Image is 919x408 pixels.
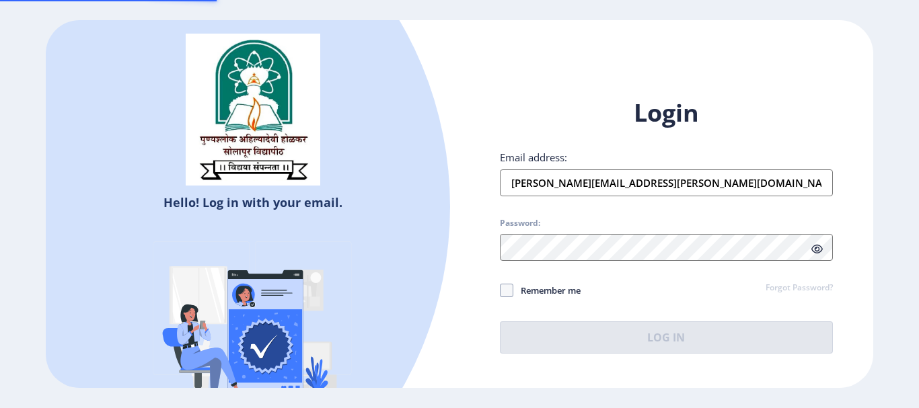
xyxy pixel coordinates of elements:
span: Remember me [513,282,581,298]
label: Email address: [500,151,567,164]
label: Password: [500,218,540,229]
h1: Login [500,97,833,129]
a: Forgot Password? [766,282,833,294]
img: sulogo.png [186,34,320,186]
input: Email address [500,169,833,196]
button: Log In [500,321,833,354]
